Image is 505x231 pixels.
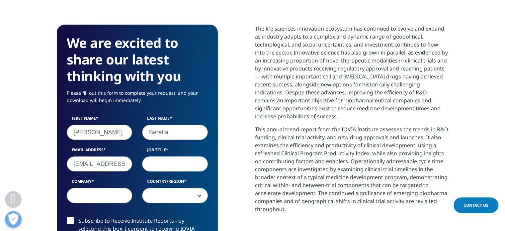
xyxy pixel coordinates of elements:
[255,25,449,125] p: The life sciences innovation ecosystem has continued to evolve and expand as industry adapts to a...
[5,211,22,228] button: Apri preferenze
[67,178,132,188] label: Company
[463,202,488,208] span: Contact Us
[67,89,208,109] p: Please fill out this form to complete your request, and your download will begin immediately.
[67,115,132,125] label: First Name
[142,178,208,188] label: Country/Region
[67,35,208,84] h3: We are excited to share our latest thinking with you
[454,197,498,213] a: Contact Us
[255,125,449,218] p: This annual trend report from the IQVIA Institute assesses the trends in R&D funding, clinical tr...
[142,115,208,125] label: Last Name
[67,147,132,156] label: Email Address
[142,147,208,156] label: Job Title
